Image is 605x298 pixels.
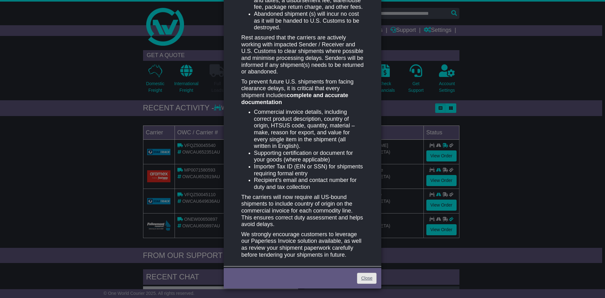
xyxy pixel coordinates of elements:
p: Rest assured that the carriers are actively working with impacted Sender / Receiver and U.S. Cust... [241,34,364,75]
li: Supporting certification or document for your goods (where applicable) [254,150,364,163]
p: The carriers will now require all US-bound shipments to include country of origin on the commerci... [241,194,364,228]
li: Commercial invoice details, including correct product description, country of origin, HTSUS code,... [254,109,364,150]
li: Recipient’s email and contact number for duty and tax collection [254,177,364,190]
p: To prevent future U.S. shipments from facing clearance delays, it is critical that every shipment... [241,79,364,106]
li: Abandoned shipment (s) will incur no cost as it will be handed to U.S. Customs to be destroyed. [254,11,364,31]
p: We strongly encourage customers to leverage our Paperless Invoice solution available, as well as ... [241,231,364,258]
a: Close [357,273,377,284]
strong: complete and accurate documentation [241,92,348,105]
li: Importer Tax ID (EIN or SSN) for shipments requiring formal entry [254,163,364,177]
